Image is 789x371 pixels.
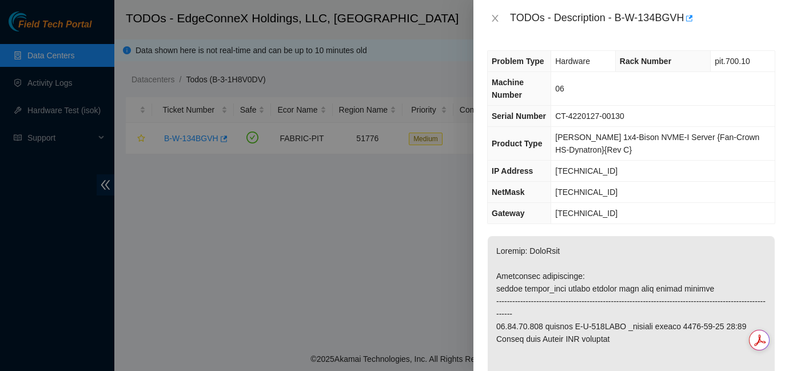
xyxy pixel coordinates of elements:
span: Machine Number [492,78,524,99]
span: [PERSON_NAME] 1x4-Bison NVME-I Server {Fan-Crown HS-Dynatron}{Rev C} [555,133,759,154]
span: Hardware [555,57,590,66]
span: Product Type [492,139,542,148]
span: Gateway [492,209,525,218]
span: pit.700.10 [715,57,750,66]
span: CT-4220127-00130 [555,111,624,121]
span: [TECHNICAL_ID] [555,188,617,197]
span: Serial Number [492,111,546,121]
span: [TECHNICAL_ID] [555,166,617,175]
span: Rack Number [620,57,671,66]
span: [TECHNICAL_ID] [555,209,617,218]
span: 06 [555,84,564,93]
button: Close [487,13,503,24]
span: close [491,14,500,23]
div: TODOs - Description - B-W-134BGVH [510,9,775,27]
span: Problem Type [492,57,544,66]
span: IP Address [492,166,533,175]
span: NetMask [492,188,525,197]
